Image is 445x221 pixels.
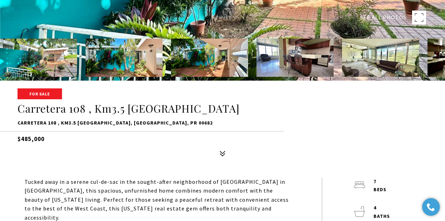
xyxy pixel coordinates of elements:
p: 7 beds [374,178,386,194]
h1: Carretera 108 , Km3.5 [GEOGRAPHIC_DATA] [18,102,427,115]
p: Carretera 108 , Km3.5 [GEOGRAPHIC_DATA], [GEOGRAPHIC_DATA], PR 00682 [18,119,427,127]
h5: $485,000 [18,131,427,143]
img: Carretera 108 , Km3.5 VILLA NU SIGMA [342,39,419,77]
span: SEE ALL PHOTOS [360,13,406,22]
img: Carretera 108 , Km3.5 VILLA NU SIGMA [256,39,334,77]
p: 4 baths [374,204,390,221]
img: Carretera 108 , Km3.5 VILLA NU SIGMA [171,39,248,77]
img: Carretera 108 , Km3.5 VILLA NU SIGMA [85,39,163,77]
